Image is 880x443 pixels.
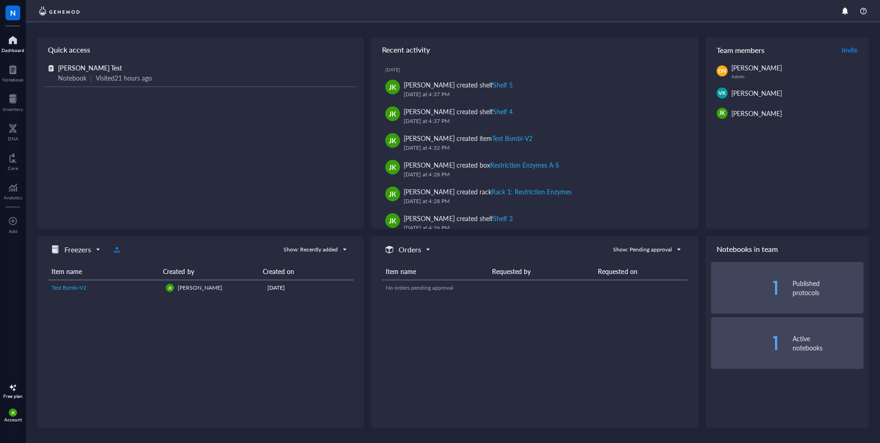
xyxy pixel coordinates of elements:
div: [PERSON_NAME] created shelf [404,106,512,117]
div: Dashboard [1,47,24,53]
span: JK [389,189,396,199]
div: [DATE] [267,284,349,292]
div: Notebook [58,73,87,83]
div: Core [8,165,18,171]
div: Team members [706,37,869,63]
span: [PERSON_NAME] [731,88,782,98]
div: Admin [731,74,863,79]
div: No orders pending approval [386,284,684,292]
div: DNA [8,136,18,141]
div: | [90,73,92,83]
span: Test Bsmbi-V2 [52,284,87,291]
a: JK[PERSON_NAME] created shelfShelf 4[DATE] at 4:37 PM [378,103,690,129]
div: [DATE] at 4:28 PM [404,197,683,206]
div: Show: Recently added [284,245,338,254]
span: JK [389,82,396,92]
a: DNA [8,121,18,141]
span: JK [719,109,725,117]
span: JK [11,410,15,415]
a: Test Bsmbi-V2 [52,284,158,292]
a: JK[PERSON_NAME] created shelfShelf 3[DATE] at 4:26 PM [378,210,690,236]
div: Free plan [3,393,23,399]
th: Created on [259,263,347,280]
th: Created by [159,263,259,280]
div: 1 [711,280,782,295]
th: Item name [382,263,488,280]
a: JK[PERSON_NAME] created rackRack 1: Restriction Enzymes[DATE] at 4:28 PM [378,183,690,210]
a: Analytics [4,180,22,200]
span: JK [168,286,172,291]
div: [DATE] at 4:32 PM [404,143,683,152]
button: Invite [841,42,858,57]
span: [PERSON_NAME] [178,284,222,291]
div: [PERSON_NAME] created item [404,133,532,143]
div: Published protocols [793,279,863,297]
span: JK [389,162,396,172]
div: Add [9,228,17,234]
a: JK[PERSON_NAME] created boxRestriction Enzymes A-S[DATE] at 4:28 PM [378,156,690,183]
div: [PERSON_NAME] created shelf [404,80,512,90]
a: JK[PERSON_NAME] created shelfShelf 5[DATE] at 4:37 PM [378,76,690,103]
span: JK [389,135,396,146]
div: [DATE] at 4:28 PM [404,170,683,179]
div: 1 [711,336,782,350]
div: Shelf 4 [493,107,513,116]
a: Notebook [2,62,23,82]
div: Recent activity [371,37,698,63]
span: VK [718,89,725,97]
div: [PERSON_NAME] created rack [404,187,572,197]
div: [PERSON_NAME] created box [404,160,559,170]
div: Visited 21 hours ago [96,73,152,83]
a: Core [8,151,18,171]
th: Requested by [488,263,595,280]
div: Notebooks in team [706,236,869,262]
div: Notebook [2,77,23,82]
a: Dashboard [1,33,24,53]
h5: Orders [399,244,421,255]
span: [PERSON_NAME] [731,63,782,72]
div: Inventory [3,106,23,112]
span: Invite [842,45,857,54]
th: Requested on [594,263,688,280]
div: [DATE] [385,67,690,72]
a: Inventory [3,92,23,112]
div: Account [4,417,22,422]
span: DN [718,67,726,75]
div: [DATE] at 4:37 PM [404,117,683,126]
div: Quick access [37,37,364,63]
span: N [10,7,16,18]
h5: Freezers [64,244,91,255]
a: JK[PERSON_NAME] created itemTest Bsmbi-V2[DATE] at 4:32 PM [378,129,690,156]
div: Show: Pending approval [613,245,672,254]
span: JK [389,109,396,119]
span: [PERSON_NAME] [731,109,782,118]
div: Active notebooks [793,334,863,352]
div: Shelf 3 [493,214,513,223]
div: Restriction Enzymes A-S [490,160,559,169]
div: [PERSON_NAME] created shelf [404,213,512,223]
div: Analytics [4,195,22,200]
img: genemod-logo [37,6,82,17]
span: [PERSON_NAME] Test [58,63,122,72]
div: [DATE] at 4:37 PM [404,90,683,99]
div: Shelf 5 [493,80,513,89]
div: Test Bsmbi-V2 [492,134,533,143]
th: Item name [48,263,159,280]
div: Rack 1: Restriction Enzymes [492,187,572,196]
